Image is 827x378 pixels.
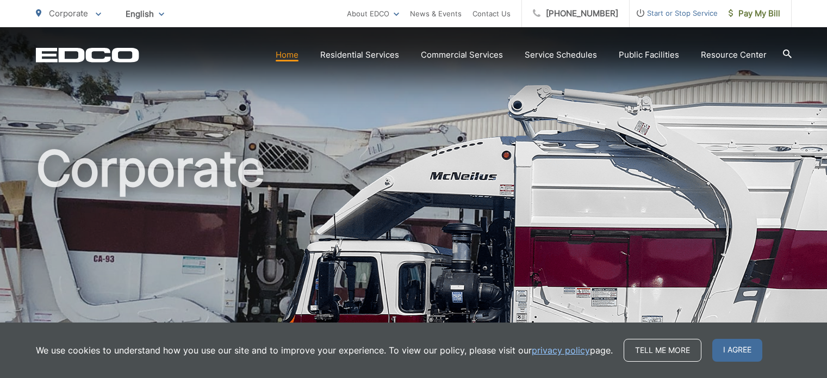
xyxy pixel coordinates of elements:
[624,339,701,362] a: Tell me more
[472,7,511,20] a: Contact Us
[619,48,679,61] a: Public Facilities
[320,48,399,61] a: Residential Services
[36,47,139,63] a: EDCD logo. Return to the homepage.
[532,344,590,357] a: privacy policy
[712,339,762,362] span: I agree
[729,7,780,20] span: Pay My Bill
[421,48,503,61] a: Commercial Services
[36,344,613,357] p: We use cookies to understand how you use our site and to improve your experience. To view our pol...
[347,7,399,20] a: About EDCO
[525,48,597,61] a: Service Schedules
[49,8,88,18] span: Corporate
[701,48,767,61] a: Resource Center
[276,48,299,61] a: Home
[410,7,462,20] a: News & Events
[117,4,172,23] span: English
